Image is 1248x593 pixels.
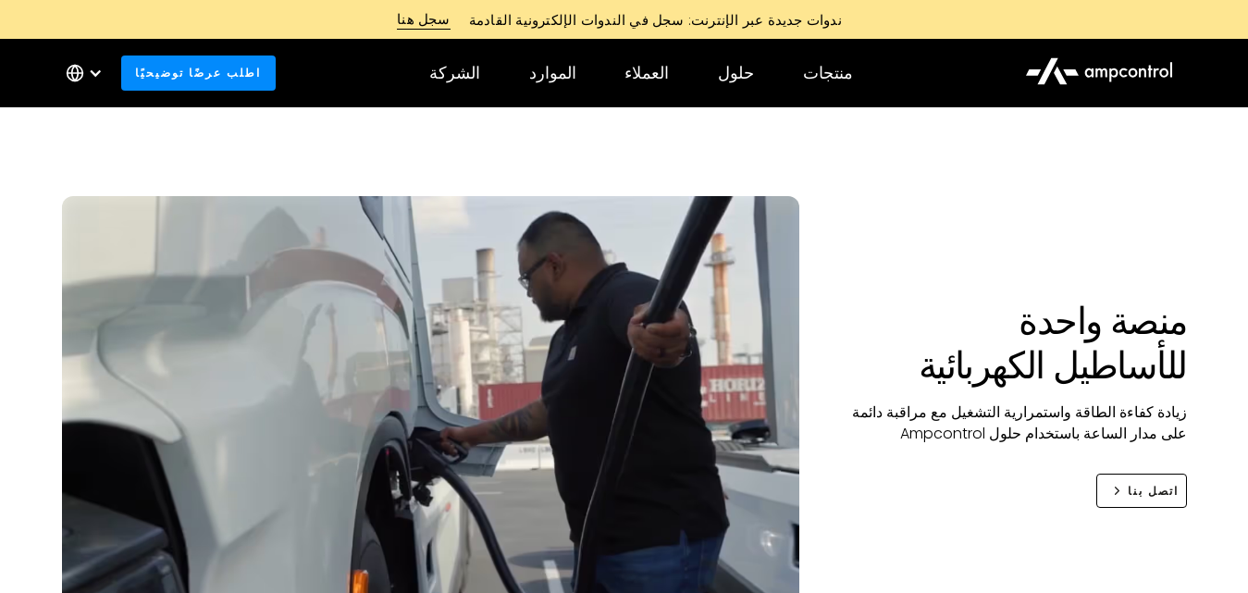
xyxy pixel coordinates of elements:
[451,10,851,30] div: ندوات جديدة عبر الإنترنت: سجل في الندوات الإلكترونية القادمة
[718,63,754,83] div: حلول
[803,63,853,83] div: منتجات
[529,63,576,83] div: الموارد
[397,9,450,30] div: سجل هنا
[836,402,1187,444] p: زيادة كفاءة الطاقة واستمرارية التشغيل مع مراقبة دائمة على مدار الساعة باستخدام حلول Ampcontrol
[429,63,480,83] div: الشركة
[624,63,669,83] div: العملاء
[836,299,1187,388] h1: منصة واحدة للأساطيل الكهربائية
[1096,474,1187,508] a: اتصل بنا
[121,56,276,90] a: اطلب عرضًا توضيحيًا
[208,9,1041,30] a: ندوات جديدة عبر الإنترنت: سجل في الندوات الإلكترونية القادمةسجل هنا
[1128,483,1179,500] div: اتصل بنا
